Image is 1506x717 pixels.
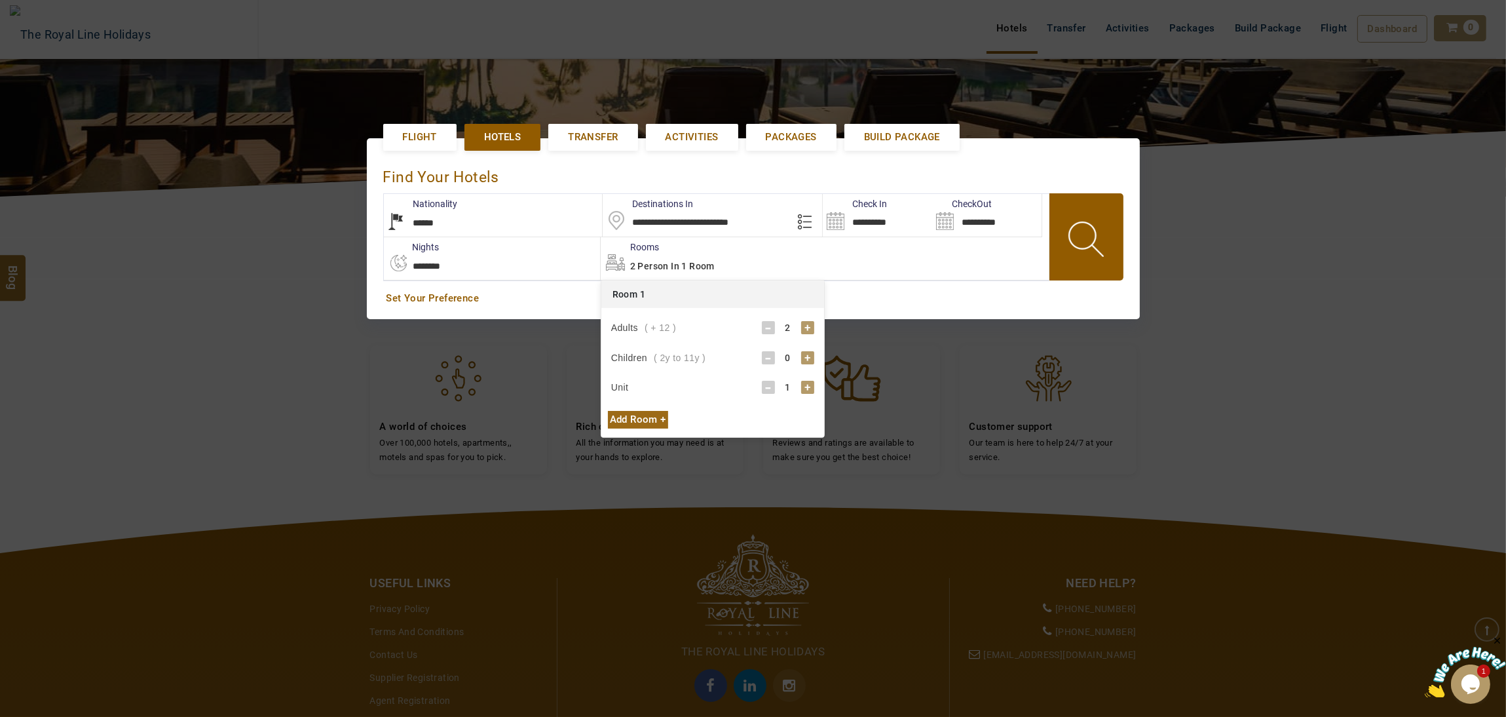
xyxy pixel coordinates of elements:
span: Hotels [484,130,521,144]
span: Packages [766,130,817,144]
label: Rooms [601,241,659,254]
div: Find Your Hotels [383,155,1123,193]
div: 1 [775,381,801,394]
div: - [762,351,775,364]
div: - [762,321,775,334]
span: Build Package [864,130,940,144]
a: Set Your Preference [386,292,1120,305]
a: Transfer [548,124,637,151]
span: 2 Person in 1 Room [630,261,715,271]
span: Flight [403,130,437,144]
a: Hotels [464,124,540,151]
span: ( 2y to 11y ) [654,353,706,363]
div: Adults [611,321,676,334]
label: CheckOut [932,197,992,210]
label: Check In [823,197,887,210]
div: Unit [611,381,635,394]
label: Destinations In [603,197,693,210]
iframe: chat widget [1425,635,1506,697]
span: ( + 12 ) [645,322,676,333]
div: 2 [775,321,801,334]
input: Search [823,194,932,237]
label: nights [383,241,440,254]
span: Transfer [568,130,618,144]
div: + [801,351,814,364]
div: - [762,381,775,394]
a: Flight [383,124,457,151]
span: Room 1 [612,289,645,300]
a: Packages [746,124,837,151]
div: + [801,321,814,334]
div: Add Room + [608,411,668,429]
span: Activities [666,130,719,144]
a: Activities [646,124,738,151]
a: Build Package [844,124,960,151]
label: Nationality [384,197,458,210]
div: + [801,381,814,394]
div: Children [611,351,706,364]
div: 0 [775,351,801,364]
input: Search [932,194,1042,237]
